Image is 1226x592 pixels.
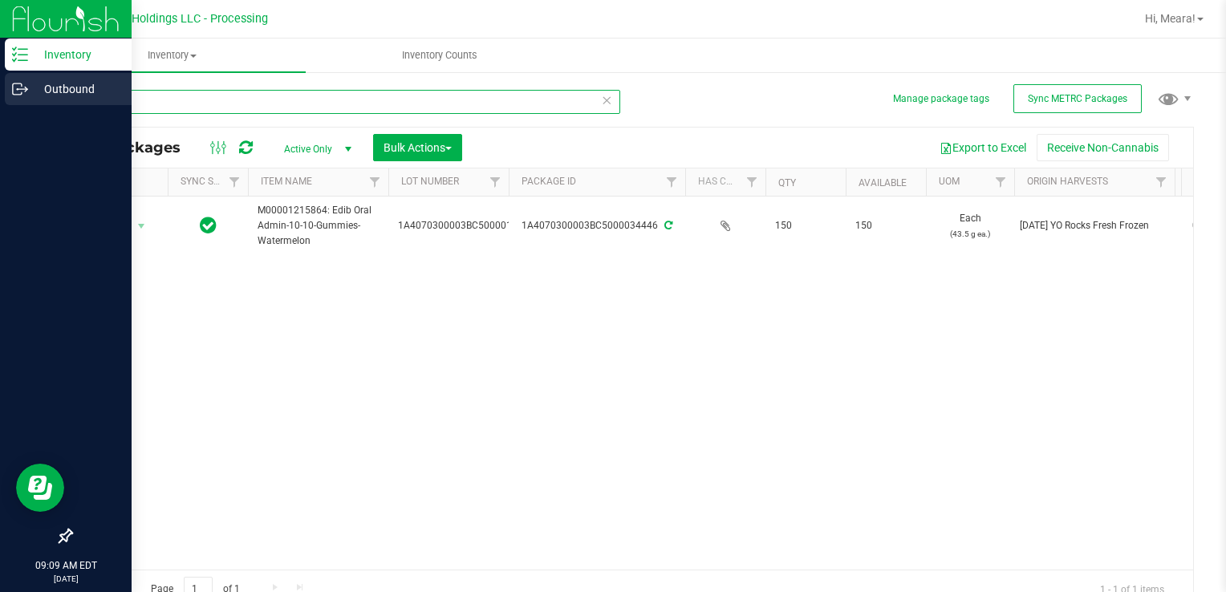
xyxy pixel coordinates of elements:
[181,176,242,187] a: Sync Status
[7,573,124,585] p: [DATE]
[1145,12,1196,25] span: Hi, Meara!
[83,139,197,156] span: All Packages
[16,464,64,512] iframe: Resource center
[601,90,612,111] span: Clear
[7,558,124,573] p: 09:09 AM EDT
[39,48,306,63] span: Inventory
[893,92,989,106] button: Manage package tags
[306,39,573,72] a: Inventory Counts
[659,168,685,196] a: Filter
[1028,93,1127,104] span: Sync METRC Packages
[929,134,1037,161] button: Export to Excel
[39,39,306,72] a: Inventory
[398,218,534,233] span: 1A4070300003BC5000015928
[258,203,379,249] span: M00001215864: Edib Oral Admin-10-10-Gummies-Watermelon
[221,168,248,196] a: Filter
[373,134,462,161] button: Bulk Actions
[401,176,459,187] a: Lot Number
[739,168,765,196] a: Filter
[1020,218,1170,233] div: [DATE] YO Rocks Fresh Frozen
[859,177,907,189] a: Available
[778,177,796,189] a: Qty
[1013,84,1142,113] button: Sync METRC Packages
[12,47,28,63] inline-svg: Inventory
[261,176,312,187] a: Item Name
[482,168,509,196] a: Filter
[855,218,916,233] span: 150
[28,45,124,64] p: Inventory
[506,218,688,233] div: 1A4070300003BC5000034446
[28,79,124,99] p: Outbound
[362,168,388,196] a: Filter
[384,141,452,154] span: Bulk Actions
[380,48,499,63] span: Inventory Counts
[988,168,1014,196] a: Filter
[1037,134,1169,161] button: Receive Non-Cannabis
[59,12,268,26] span: Riviera Creek Holdings LLC - Processing
[200,214,217,237] span: In Sync
[12,81,28,97] inline-svg: Outbound
[685,168,765,197] th: Has COA
[662,220,672,231] span: Sync from Compliance System
[1148,168,1175,196] a: Filter
[939,176,960,187] a: UOM
[1027,176,1108,187] a: Origin Harvests
[936,226,1005,241] p: (43.5 g ea.)
[522,176,576,187] a: Package ID
[71,90,620,114] input: Search Package ID, Item Name, SKU, Lot or Part Number...
[936,211,1005,241] span: Each
[775,218,836,233] span: 150
[132,215,152,237] span: select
